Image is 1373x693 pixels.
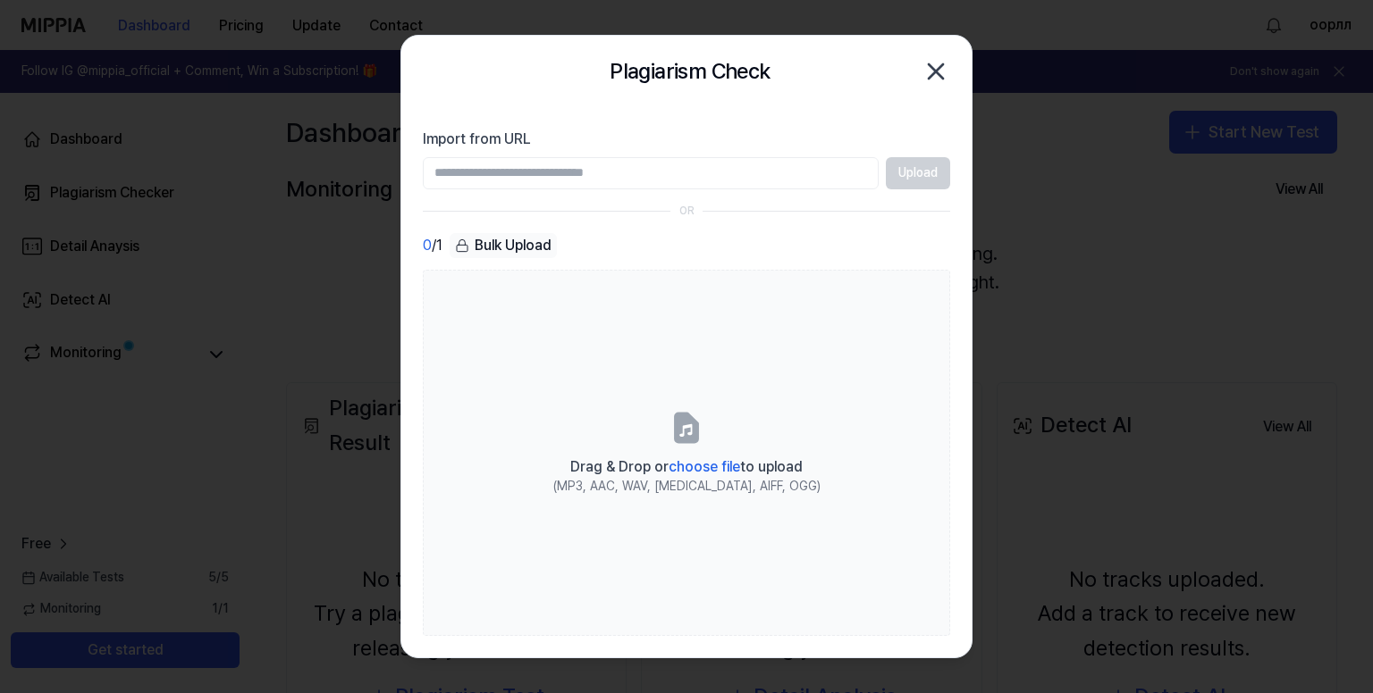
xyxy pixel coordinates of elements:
div: OR [679,204,695,219]
span: 0 [423,235,432,256]
span: choose file [669,458,740,475]
div: / 1 [423,233,442,259]
button: Bulk Upload [450,233,557,259]
div: Bulk Upload [450,233,557,258]
h2: Plagiarism Check [610,54,770,88]
span: Drag & Drop or to upload [570,458,803,475]
div: (MP3, AAC, WAV, [MEDICAL_DATA], AIFF, OGG) [553,478,821,496]
label: Import from URL [423,129,950,150]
